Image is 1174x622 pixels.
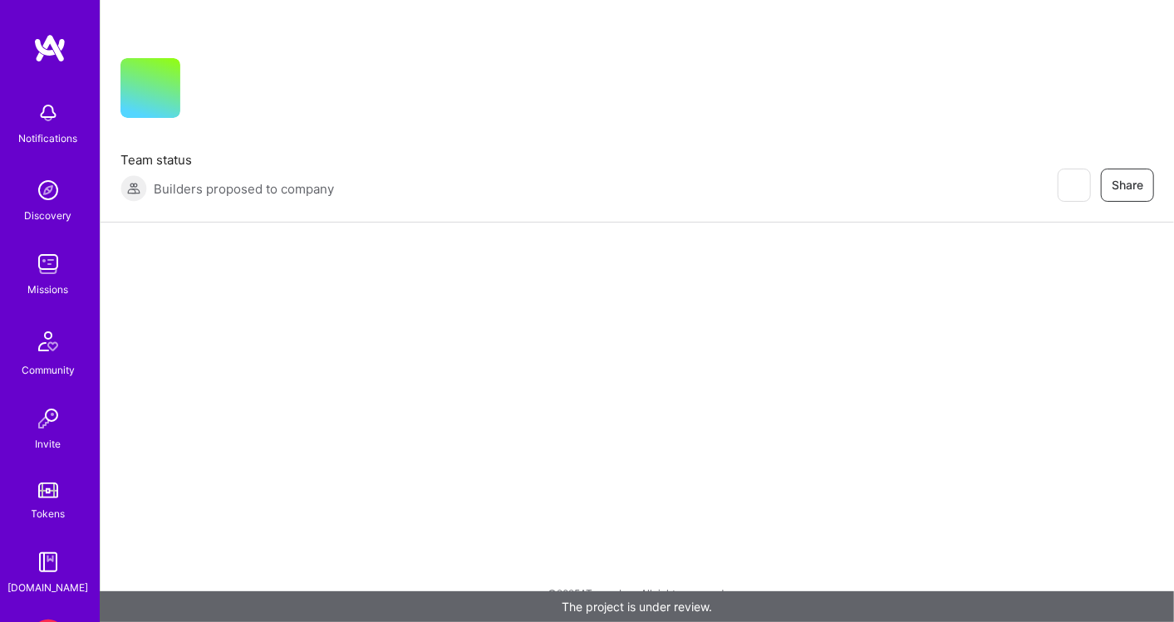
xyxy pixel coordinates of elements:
span: Share [1112,177,1143,193]
img: logo [33,33,66,63]
div: Notifications [19,130,78,147]
div: Invite [36,435,61,453]
img: Builders proposed to company [120,175,147,202]
img: bell [32,96,65,130]
div: Tokens [32,505,66,522]
img: guide book [32,546,65,579]
span: Team status [120,151,334,169]
span: Builders proposed to company [154,180,334,198]
img: discovery [32,174,65,207]
button: Share [1101,169,1154,202]
div: Community [22,361,75,379]
div: [DOMAIN_NAME] [8,579,89,596]
img: teamwork [32,247,65,281]
div: Missions [28,281,69,298]
div: The project is under review. [100,591,1174,622]
img: tokens [38,482,58,498]
img: Community [28,321,68,361]
i: icon EyeClosed [1067,179,1080,192]
img: Invite [32,402,65,435]
div: Discovery [25,207,72,224]
i: icon CompanyGray [200,85,214,98]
